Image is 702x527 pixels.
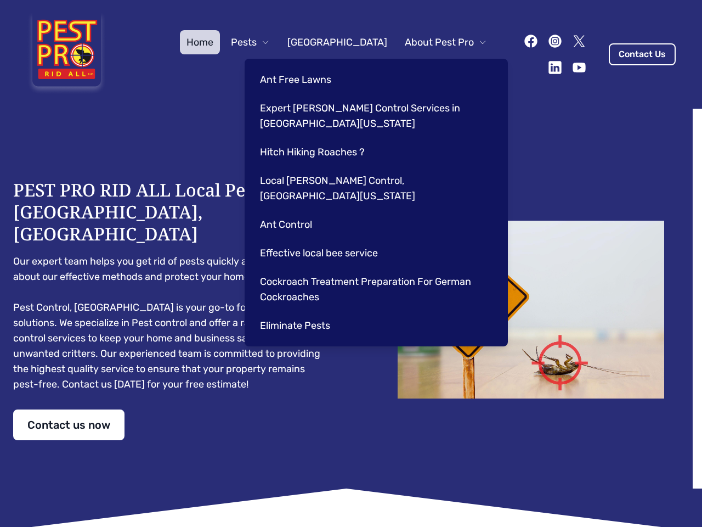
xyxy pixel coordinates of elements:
a: Ant Control [253,212,495,237]
a: Expert [PERSON_NAME] Control Services in [GEOGRAPHIC_DATA][US_STATE] [253,96,495,136]
a: Cockroach Treatment Preparation For German Cockroaches [253,270,495,309]
h1: PEST PRO RID ALL Local Pest Control [GEOGRAPHIC_DATA], [GEOGRAPHIC_DATA] [13,179,329,245]
img: Dead cockroach on floor with caution sign pest control [373,221,689,399]
a: Eliminate Pests [253,313,495,338]
a: Contact [444,54,494,79]
button: About Pest Pro [398,30,494,54]
a: Contact us now [13,410,124,440]
a: [GEOGRAPHIC_DATA] [281,30,394,54]
a: Hitch Hiking Roaches ? [253,140,495,164]
a: Local [PERSON_NAME] Control, [GEOGRAPHIC_DATA][US_STATE] [253,169,495,208]
span: About Pest Pro [405,35,474,50]
a: Contact Us [609,43,676,65]
a: Home [180,30,220,54]
button: Pest Control Community B2B [242,54,401,79]
img: Pest Pro Rid All [26,13,107,96]
a: Blog [406,54,439,79]
pre: Our expert team helps you get rid of pests quickly and safely. Learn about our effective methods ... [13,254,329,392]
a: Effective local bee service [253,241,495,265]
a: Ant Free Lawns [253,68,495,92]
button: Pests [224,30,276,54]
span: Pests [231,35,257,50]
